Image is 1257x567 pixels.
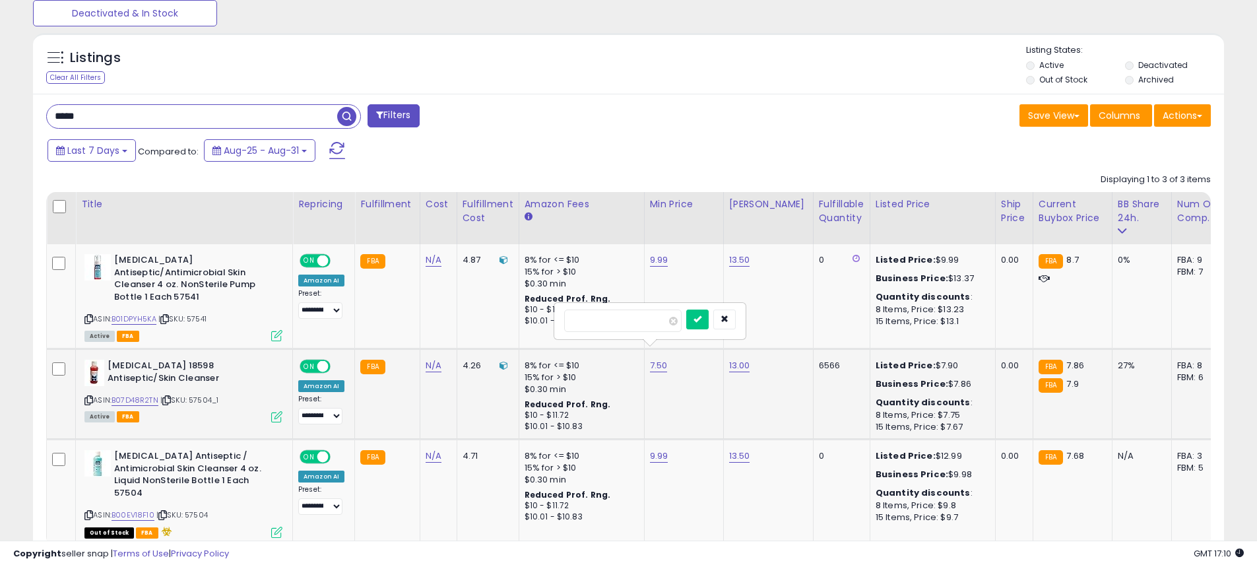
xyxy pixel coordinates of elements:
span: Aug-25 - Aug-31 [224,144,299,157]
div: $10 - $11.72 [525,500,634,512]
span: ON [301,451,317,463]
div: 4.87 [463,254,509,266]
div: 8 Items, Price: $9.8 [876,500,985,512]
small: FBA [1039,378,1063,393]
div: 15% for > $10 [525,266,634,278]
div: BB Share 24h. [1118,197,1166,225]
div: Listed Price [876,197,990,211]
button: Actions [1154,104,1211,127]
div: 0.00 [1001,254,1023,266]
div: N/A [1118,450,1161,462]
span: ON [301,255,317,267]
div: Current Buybox Price [1039,197,1107,225]
span: 7.68 [1066,450,1084,462]
div: 8 Items, Price: $7.75 [876,409,985,421]
button: Columns [1090,104,1152,127]
div: Cost [426,197,451,211]
div: Preset: [298,289,344,319]
div: $10 - $11.72 [525,410,634,421]
div: Title [81,197,287,211]
button: Aug-25 - Aug-31 [204,139,315,162]
button: Filters [368,104,419,127]
label: Deactivated [1138,59,1188,71]
div: $9.98 [876,469,985,481]
small: FBA [1039,254,1063,269]
div: $12.99 [876,450,985,462]
div: Amazon Fees [525,197,639,211]
a: B00EV18F10 [112,510,154,521]
div: 4.26 [463,360,509,372]
div: $0.30 min [525,384,634,395]
div: Ship Price [1001,197,1027,225]
span: | SKU: 57504 [156,510,208,520]
small: FBA [360,450,385,465]
span: OFF [329,255,350,267]
div: Num of Comp. [1177,197,1225,225]
div: : [876,291,985,303]
div: ASIN: [84,450,282,537]
b: Listed Price: [876,253,936,266]
span: FBA [117,411,139,422]
div: FBM: 7 [1177,266,1221,278]
div: $13.37 [876,273,985,284]
b: [MEDICAL_DATA] Antiseptic / Antimicrobial Skin Cleanser 4 oz. Liquid NonSterile Bottle 1 Each 57504 [114,450,274,502]
a: B01DPYH5KA [112,314,156,325]
a: N/A [426,359,441,372]
a: 9.99 [650,253,668,267]
span: OFF [329,361,350,372]
a: 13.50 [729,450,750,463]
small: FBA [1039,450,1063,465]
div: 6566 [819,360,860,372]
div: 0.00 [1001,450,1023,462]
div: FBA: 3 [1177,450,1221,462]
b: Business Price: [876,272,948,284]
div: FBM: 6 [1177,372,1221,384]
div: $10.01 - $10.83 [525,512,634,523]
div: Min Price [650,197,718,211]
span: 7.9 [1066,378,1078,390]
div: 15 Items, Price: $7.67 [876,421,985,433]
div: 15 Items, Price: $9.7 [876,512,985,523]
span: Columns [1099,109,1140,122]
div: $7.86 [876,378,985,390]
h5: Listings [70,49,121,67]
div: $10 - $11.72 [525,304,634,316]
b: Quantity discounts [876,396,971,409]
span: Compared to: [138,145,199,158]
div: Fulfillment Cost [463,197,513,225]
div: 0% [1118,254,1161,266]
div: Displaying 1 to 3 of 3 items [1101,174,1211,186]
i: hazardous material [158,527,172,536]
small: FBA [360,360,385,374]
b: Reduced Prof. Rng. [525,293,611,304]
div: [PERSON_NAME] [729,197,808,211]
div: Amazon AI [298,275,344,286]
span: FBA [117,331,139,342]
span: 2025-09-8 17:10 GMT [1194,547,1244,560]
small: Amazon Fees. [525,211,532,223]
span: All listings currently available for purchase on Amazon [84,331,115,342]
div: Repricing [298,197,349,211]
div: 8 Items, Price: $13.23 [876,304,985,316]
div: 8% for <= $10 [525,360,634,372]
div: ASIN: [84,254,282,340]
div: Amazon AI [298,380,344,392]
button: Last 7 Days [48,139,136,162]
label: Active [1039,59,1064,71]
span: | SKU: 57504_1 [160,395,218,405]
img: 31LVsuzgDqL._SL40_.jpg [84,360,104,386]
span: All listings that are currently out of stock and unavailable for purchase on Amazon [84,527,134,539]
img: 41i2NEVFEZL._SL40_.jpg [84,450,111,477]
a: 7.50 [650,359,668,372]
a: Privacy Policy [171,547,229,560]
b: Reduced Prof. Rng. [525,489,611,500]
b: Business Price: [876,378,948,390]
div: $10.01 - $10.83 [525,421,634,432]
b: Quantity discounts [876,290,971,303]
span: All listings currently available for purchase on Amazon [84,411,115,422]
a: 13.50 [729,253,750,267]
div: 8% for <= $10 [525,450,634,462]
small: FBA [360,254,385,269]
b: Listed Price: [876,359,936,372]
span: FBA [136,527,158,539]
